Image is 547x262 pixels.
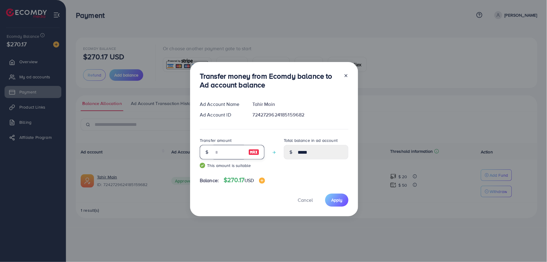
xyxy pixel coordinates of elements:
[195,111,248,118] div: Ad Account ID
[248,101,353,108] div: Tahir Main
[325,194,348,207] button: Apply
[244,177,254,184] span: USD
[284,137,338,143] label: Total balance in ad account
[200,72,339,89] h3: Transfer money from Ecomdy balance to Ad account balance
[200,137,231,143] label: Transfer amount
[521,235,542,257] iframe: Chat
[259,178,265,184] img: image
[200,162,264,169] small: This amount is suitable
[298,197,313,203] span: Cancel
[200,177,219,184] span: Balance:
[248,149,259,156] img: image
[224,176,265,184] h4: $270.17
[200,163,205,168] img: guide
[195,101,248,108] div: Ad Account Name
[331,197,342,203] span: Apply
[290,194,320,207] button: Cancel
[248,111,353,118] div: 7242729624185159682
